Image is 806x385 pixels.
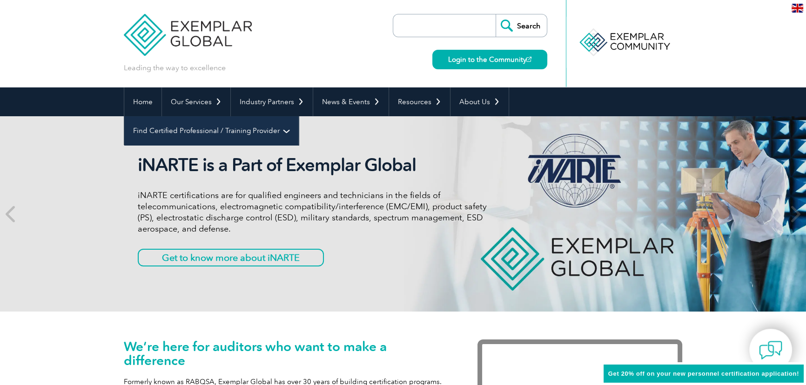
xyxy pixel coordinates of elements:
a: Home [124,87,161,116]
img: en [792,4,803,13]
img: contact-chat.png [759,339,782,362]
a: Industry Partners [231,87,313,116]
p: Leading the way to excellence [124,63,226,73]
a: Login to the Community [432,50,547,69]
h1: We’re here for auditors who want to make a difference [124,339,450,367]
h2: iNARTE is a Part of Exemplar Global [138,154,487,176]
a: Resources [389,87,450,116]
a: Get to know more about iNARTE [138,249,324,266]
input: Search [496,14,547,37]
a: News & Events [313,87,389,116]
p: iNARTE certifications are for qualified engineers and technicians in the fields of telecommunicat... [138,190,487,234]
a: Our Services [162,87,230,116]
img: open_square.png [526,57,531,62]
span: Get 20% off on your new personnel certification application! [608,370,799,377]
a: Find Certified Professional / Training Provider [124,116,298,145]
a: About Us [450,87,509,116]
